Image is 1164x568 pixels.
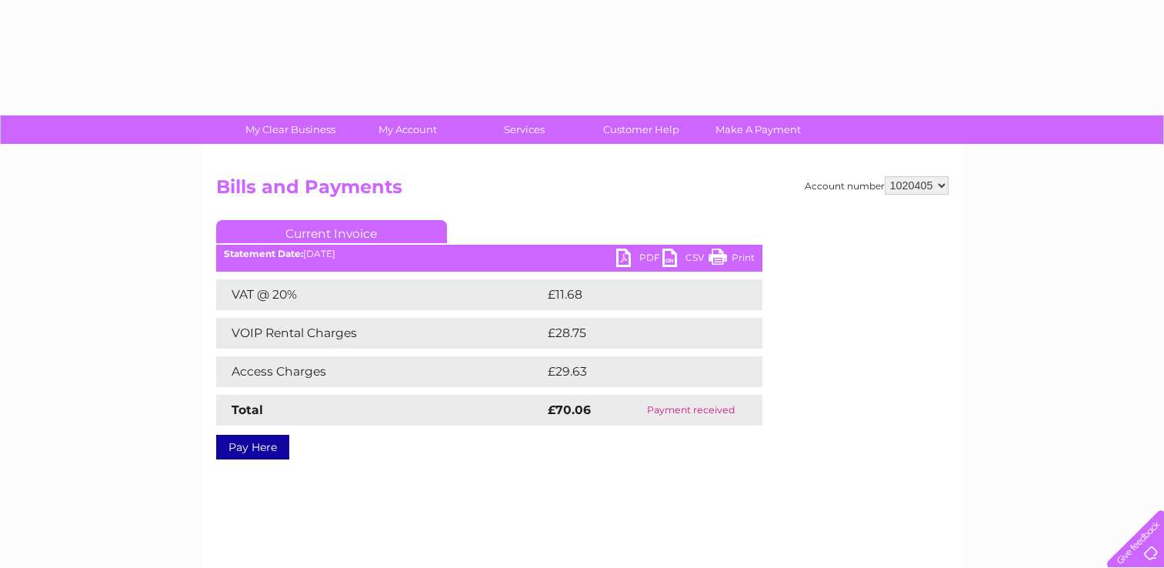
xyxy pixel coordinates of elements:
a: My Clear Business [227,115,354,144]
td: £29.63 [544,356,732,387]
h2: Bills and Payments [216,176,949,205]
a: CSV [662,249,709,271]
a: Customer Help [578,115,705,144]
b: Statement Date: [224,248,303,259]
a: Print [709,249,755,271]
td: VOIP Rental Charges [216,318,544,349]
strong: £70.06 [548,403,591,417]
strong: Total [232,403,263,417]
a: My Account [344,115,471,144]
a: Make A Payment [695,115,822,144]
td: VAT @ 20% [216,279,544,310]
a: Services [461,115,588,144]
a: Pay Here [216,435,289,459]
td: Payment received [619,395,762,426]
td: £28.75 [544,318,731,349]
td: Access Charges [216,356,544,387]
div: [DATE] [216,249,762,259]
a: Current Invoice [216,220,447,243]
div: Account number [805,176,949,195]
td: £11.68 [544,279,729,310]
a: PDF [616,249,662,271]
